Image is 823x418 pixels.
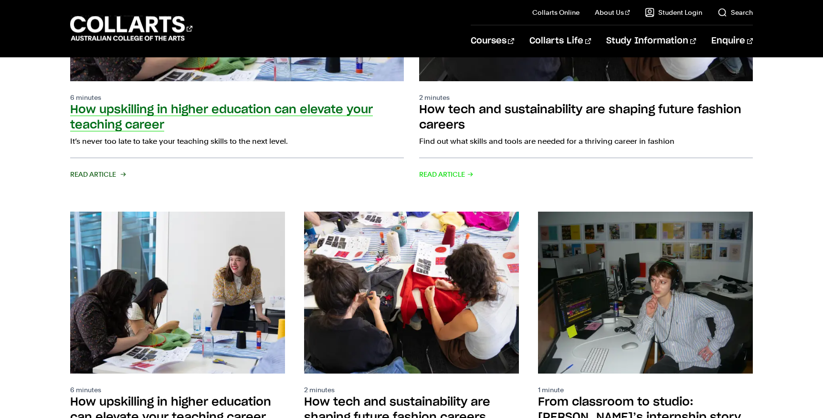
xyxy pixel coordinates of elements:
[419,168,474,181] span: Read Article
[70,135,404,148] p: It’s never too late to take your teaching skills to the next level.
[419,93,753,102] p: 2 minutes
[70,385,285,395] p: 6 minutes
[529,25,591,57] a: Collarts Life
[419,104,741,131] h2: How tech and sustainability are shaping future fashion careers
[70,15,192,42] div: Go to homepage
[70,168,125,181] span: Read Article
[645,8,702,17] a: Student Login
[711,25,753,57] a: Enquire
[717,8,753,17] a: Search
[595,8,630,17] a: About Us
[606,25,696,57] a: Study Information
[419,135,753,148] p: Find out what skills and tools are needed for a thriving career in fashion
[70,104,373,131] h2: How upskilling in higher education can elevate your teaching career
[304,385,519,395] p: 2 minutes
[538,385,753,395] p: 1 minute
[471,25,514,57] a: Courses
[532,8,580,17] a: Collarts Online
[70,93,404,102] p: 6 minutes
